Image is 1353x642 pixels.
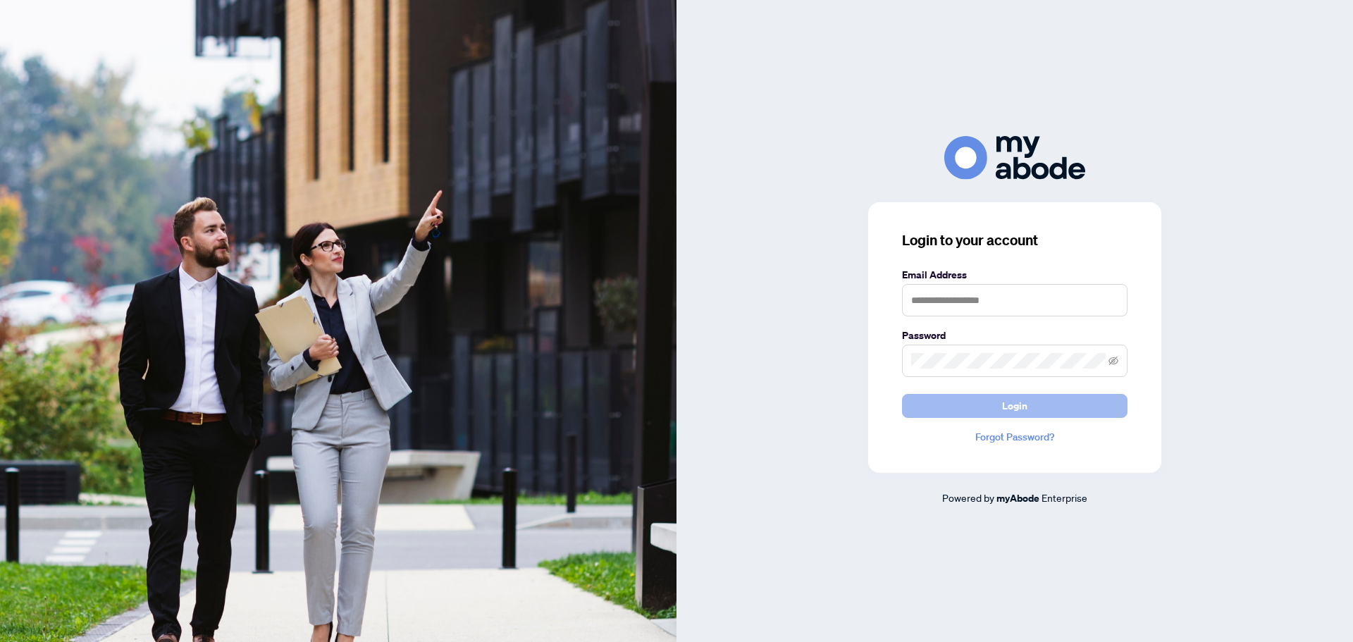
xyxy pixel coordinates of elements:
[902,230,1127,250] h3: Login to your account
[1108,356,1118,366] span: eye-invisible
[902,394,1127,418] button: Login
[902,429,1127,445] a: Forgot Password?
[996,490,1039,506] a: myAbode
[1002,395,1027,417] span: Login
[902,267,1127,283] label: Email Address
[944,136,1085,179] img: ma-logo
[942,491,994,504] span: Powered by
[902,328,1127,343] label: Password
[1042,491,1087,504] span: Enterprise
